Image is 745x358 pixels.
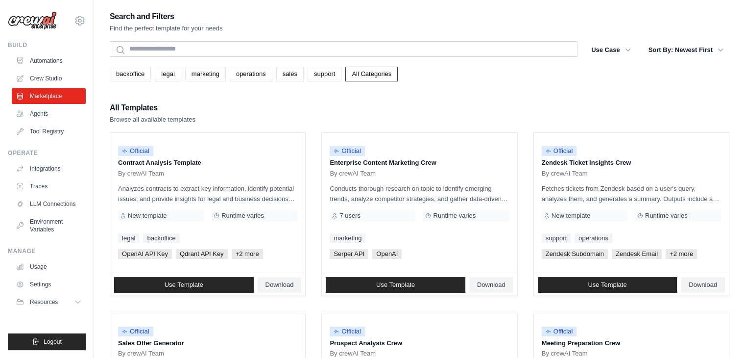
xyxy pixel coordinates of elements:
[308,67,341,81] a: support
[44,338,62,346] span: Logout
[12,106,86,122] a: Agents
[8,333,86,350] button: Logout
[552,212,590,220] span: New template
[143,233,179,243] a: backoffice
[114,277,254,293] a: Use Template
[345,67,398,81] a: All Categories
[542,350,588,358] span: By crewAI Team
[542,249,608,259] span: Zendesk Subdomain
[330,233,365,243] a: marketing
[12,88,86,104] a: Marketplace
[8,149,86,157] div: Operate
[330,146,365,156] span: Official
[538,277,677,293] a: Use Template
[542,327,577,336] span: Official
[118,249,172,259] span: OpenAI API Key
[230,67,272,81] a: operations
[330,350,376,358] span: By crewAI Team
[110,115,195,125] p: Browse all available templates
[330,158,509,168] p: Enterprise Content Marketing Crew
[330,338,509,348] p: Prospect Analysis Crew
[588,281,626,289] span: Use Template
[118,158,297,168] p: Contract Analysis Template
[12,179,86,194] a: Traces
[542,183,721,204] p: Fetches tickets from Zendesk based on a user's query, analyzes them, and generates a summary. Out...
[30,298,58,306] span: Resources
[232,249,263,259] span: +2 more
[110,10,223,24] h2: Search and Filters
[118,183,297,204] p: Analyzes contracts to extract key information, identify potential issues, and provide insights fo...
[118,327,153,336] span: Official
[12,196,86,212] a: LLM Connections
[110,101,195,115] h2: All Templates
[165,281,203,289] span: Use Template
[8,41,86,49] div: Build
[110,67,151,81] a: backoffice
[110,24,223,33] p: Find the perfect template for your needs
[645,212,688,220] span: Runtime varies
[330,183,509,204] p: Conducts thorough research on topic to identify emerging trends, analyze competitor strategies, a...
[128,212,167,220] span: New template
[12,214,86,237] a: Environment Variables
[681,277,725,293] a: Download
[542,170,588,178] span: By crewAI Team
[12,161,86,177] a: Integrations
[376,281,415,289] span: Use Template
[575,233,612,243] a: operations
[477,281,505,289] span: Download
[276,67,304,81] a: sales
[433,212,476,220] span: Runtime varies
[12,294,86,310] button: Resources
[12,259,86,275] a: Usage
[258,277,302,293] a: Download
[118,146,153,156] span: Official
[8,247,86,255] div: Manage
[330,327,365,336] span: Official
[12,53,86,69] a: Automations
[12,277,86,292] a: Settings
[118,233,139,243] a: legal
[326,277,465,293] a: Use Template
[12,71,86,86] a: Crew Studio
[221,212,264,220] span: Runtime varies
[372,249,402,259] span: OpenAI
[330,249,368,259] span: Serper API
[612,249,662,259] span: Zendesk Email
[118,338,297,348] p: Sales Offer Generator
[118,350,164,358] span: By crewAI Team
[155,67,181,81] a: legal
[469,277,513,293] a: Download
[8,11,57,30] img: Logo
[265,281,294,289] span: Download
[176,249,228,259] span: Qdrant API Key
[643,41,729,59] button: Sort By: Newest First
[185,67,226,81] a: marketing
[542,158,721,168] p: Zendesk Ticket Insights Crew
[666,249,697,259] span: +2 more
[689,281,717,289] span: Download
[542,233,571,243] a: support
[118,170,164,178] span: By crewAI Team
[339,212,360,220] span: 7 users
[542,146,577,156] span: Official
[330,170,376,178] span: By crewAI Team
[12,124,86,139] a: Tool Registry
[585,41,637,59] button: Use Case
[542,338,721,348] p: Meeting Preparation Crew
